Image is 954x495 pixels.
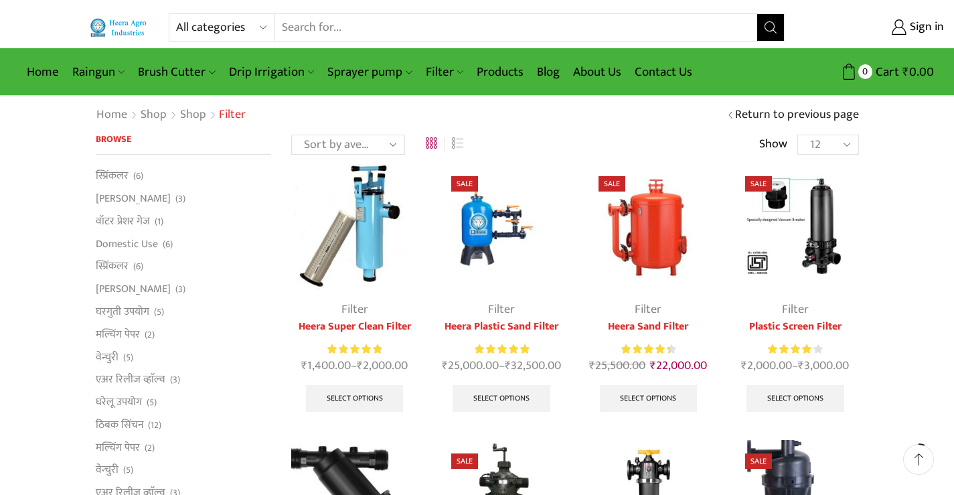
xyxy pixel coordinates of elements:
bdi: 25,500.00 [589,356,645,376]
span: Rated out of 5 [327,342,382,356]
span: Rated out of 5 [621,342,670,356]
a: घरेलू उपयोग [96,391,142,414]
bdi: 32,500.00 [505,356,561,376]
a: मल्चिंग पेपर [96,323,140,346]
span: Sale [745,453,772,469]
a: Select options for “Plastic Screen Filter” [746,385,844,412]
img: Heera-super-clean-filter [291,163,418,289]
span: (6) [133,260,143,273]
bdi: 2,000.00 [357,356,408,376]
a: Heera Sand Filter [585,319,712,335]
h1: Filter [219,108,246,123]
a: Heera Plastic Sand Filter [438,319,564,335]
a: Plastic Screen Filter [732,319,858,335]
span: Cart [872,63,899,81]
bdi: 3,000.00 [798,356,849,376]
a: Select options for “Heera Sand Filter” [600,385,698,412]
a: Sign in [805,15,944,40]
a: Blog [530,56,566,88]
a: Shop [179,107,207,124]
a: Shop [140,107,167,124]
span: ₹ [301,356,307,376]
span: ₹ [505,356,511,376]
div: Rated 5.00 out of 5 [475,342,529,356]
div: Rated 5.00 out of 5 [327,342,382,356]
img: Heera Plastic Sand Filter [438,163,564,289]
a: Filter [635,299,661,320]
a: एअर रिलीज व्हाॅल्व [96,368,165,391]
bdi: 22,000.00 [650,356,707,376]
a: घरगुती उपयोग [96,300,149,323]
span: Sale [451,176,478,192]
a: वेन्चुरी [96,459,118,482]
img: Heera Sand Filter [585,163,712,289]
span: Rated out of 5 [475,342,529,356]
span: (6) [133,169,143,183]
span: Rated out of 5 [768,342,811,356]
select: Shop order [291,135,405,155]
span: Sale [599,176,625,192]
span: – [291,357,418,375]
img: Plastic Screen Filter [732,163,858,289]
a: स्प्रिंकलर [96,168,129,187]
span: ₹ [357,356,363,376]
span: (5) [123,351,133,364]
span: – [732,357,858,375]
div: Rated 4.50 out of 5 [621,342,675,356]
span: Sign in [906,19,944,36]
a: Brush Cutter [131,56,222,88]
a: Home [96,107,128,124]
input: Search for... [275,14,758,41]
a: Contact Us [628,56,699,88]
bdi: 2,000.00 [741,356,792,376]
span: (5) [123,464,133,477]
a: Filter [419,56,470,88]
a: Heera Super Clean Filter [291,319,418,335]
bdi: 25,000.00 [442,356,499,376]
span: ₹ [442,356,448,376]
span: (1) [155,215,163,228]
span: (3) [170,373,180,386]
nav: Breadcrumb [96,107,246,124]
button: Search button [757,14,784,41]
span: Sale [451,453,478,469]
a: Filter [341,299,368,320]
a: Drip Irrigation [222,56,321,88]
span: (2) [145,328,155,342]
a: Home [20,56,66,88]
a: वेन्चुरी [96,346,118,368]
bdi: 0.00 [902,62,934,82]
span: 0 [858,64,872,78]
span: (5) [154,305,164,319]
a: वॉटर प्रेशर गेज [96,210,150,232]
a: Select options for “Heera Super Clean Filter” [306,385,404,412]
span: (3) [175,192,185,206]
span: Browse [96,131,131,147]
a: Return to previous page [735,107,859,124]
a: मल्चिंग पेपर [96,436,140,459]
a: Products [470,56,530,88]
span: ₹ [741,356,747,376]
span: (3) [175,283,185,296]
a: 0 Cart ₹0.00 [798,60,934,84]
div: Rated 4.00 out of 5 [768,342,822,356]
span: (2) [145,441,155,455]
bdi: 1,400.00 [301,356,351,376]
span: – [438,357,564,375]
span: (5) [147,396,157,409]
span: Sale [745,176,772,192]
a: Sprayer pump [321,56,418,88]
a: Select options for “Heera Plastic Sand Filter” [453,385,550,412]
span: (6) [163,238,173,251]
a: ठिबक सिंचन [96,413,143,436]
span: ₹ [589,356,595,376]
span: Show [759,136,787,153]
span: (12) [148,419,161,432]
span: ₹ [798,356,804,376]
span: ₹ [902,62,909,82]
a: About Us [566,56,628,88]
a: Filter [782,299,809,320]
a: स्प्रिंकलर [96,255,129,278]
a: [PERSON_NAME] [96,188,171,210]
a: Domestic Use [96,232,158,255]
